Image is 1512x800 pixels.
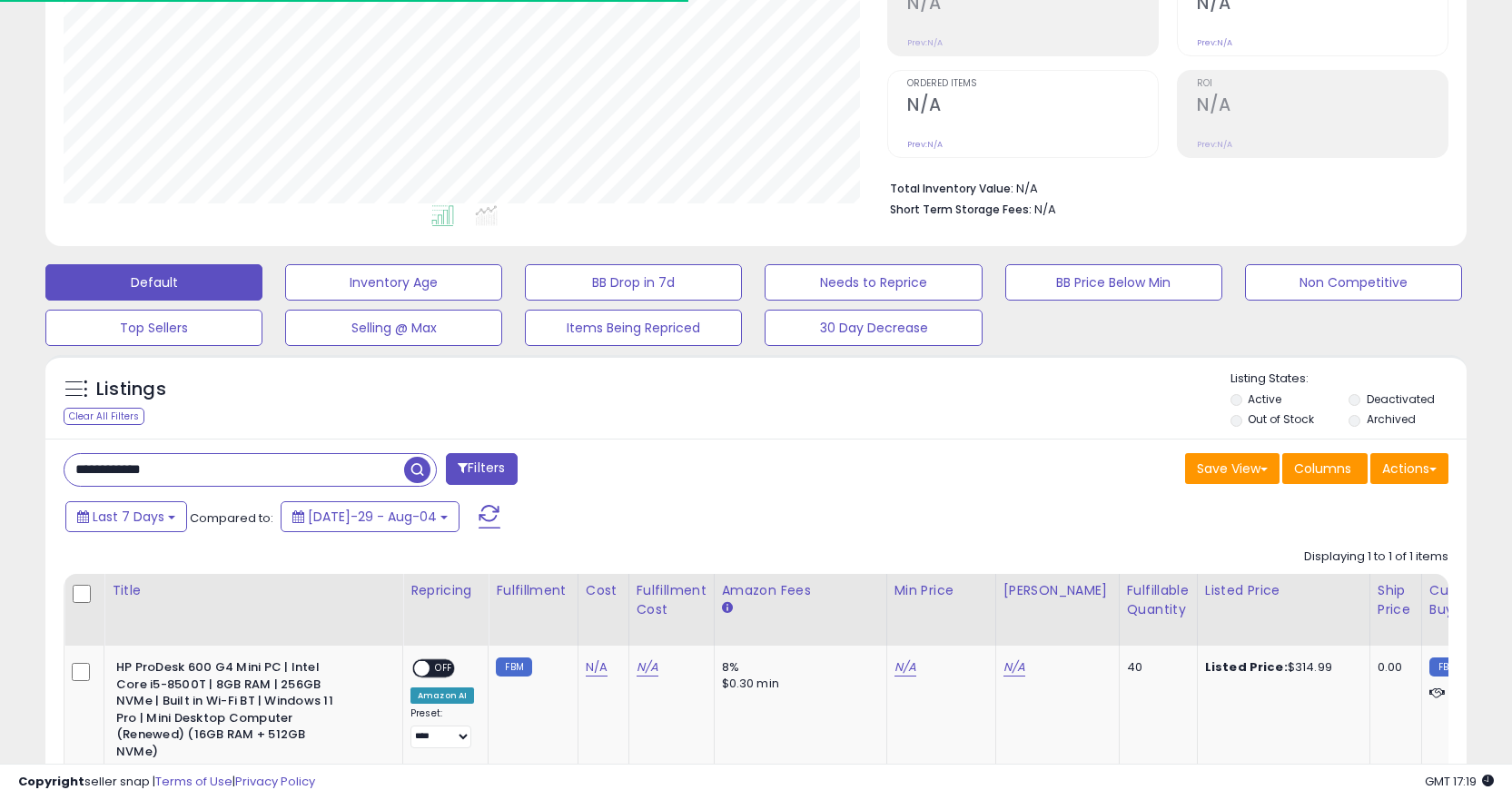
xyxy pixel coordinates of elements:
h2: N/A [1197,94,1448,119]
div: 0.00 [1378,659,1408,676]
a: N/A [894,658,916,677]
div: seller snap | | [18,774,315,791]
li: N/A [890,176,1435,198]
div: Displaying 1 to 1 of 1 items [1304,548,1448,566]
div: Amazon Fees [722,581,879,600]
a: N/A [1003,658,1025,677]
div: Title [112,581,395,600]
div: Listed Price [1205,581,1362,600]
b: Listed Price: [1205,658,1288,676]
button: [DATE]-29 - Aug-04 [281,501,460,532]
small: Prev: N/A [907,139,943,150]
p: Listing States: [1230,370,1467,388]
h5: Listings [96,377,166,402]
small: Prev: N/A [1197,37,1232,48]
strong: Copyright [18,773,84,790]
div: [PERSON_NAME] [1003,581,1112,600]
span: Last 7 Days [93,508,164,526]
div: $0.30 min [722,676,873,692]
small: Prev: N/A [907,37,943,48]
label: Out of Stock [1248,411,1314,427]
div: 40 [1127,659,1183,676]
span: [DATE]-29 - Aug-04 [308,508,437,526]
div: Fulfillable Quantity [1127,581,1190,619]
a: Terms of Use [155,773,232,790]
div: 8% [722,659,873,676]
b: Short Term Storage Fees: [890,202,1032,217]
button: Selling @ Max [285,310,502,346]
div: Preset: [410,707,474,748]
label: Active [1248,391,1281,407]
span: ROI [1197,79,1448,89]
small: Prev: N/A [1197,139,1232,150]
button: Filters [446,453,517,485]
button: Needs to Reprice [765,264,982,301]
button: Last 7 Days [65,501,187,532]
small: Amazon Fees. [722,600,733,617]
b: Total Inventory Value: [890,181,1013,196]
div: Min Price [894,581,988,600]
a: N/A [637,658,658,677]
div: Cost [586,581,621,600]
button: Actions [1370,453,1448,484]
label: Deactivated [1367,391,1435,407]
button: BB Price Below Min [1005,264,1222,301]
span: OFF [430,661,459,677]
button: Non Competitive [1245,264,1462,301]
span: 2025-08-12 17:19 GMT [1425,773,1494,790]
span: N/A [1034,201,1056,218]
div: Ship Price [1378,581,1414,619]
button: Top Sellers [45,310,262,346]
small: FBM [496,657,531,677]
span: Ordered Items [907,79,1158,89]
div: Fulfillment Cost [637,581,707,619]
button: Inventory Age [285,264,502,301]
button: Save View [1185,453,1280,484]
small: FBM [1429,657,1465,677]
a: Privacy Policy [235,773,315,790]
a: N/A [586,658,608,677]
button: Items Being Repriced [525,310,742,346]
button: Columns [1282,453,1368,484]
div: Amazon AI [410,687,474,704]
button: BB Drop in 7d [525,264,742,301]
div: Fulfillment [496,581,569,600]
span: Columns [1294,459,1351,478]
div: Clear All Filters [64,408,144,425]
div: $314.99 [1205,659,1356,676]
h2: N/A [907,94,1158,119]
button: 30 Day Decrease [765,310,982,346]
button: Default [45,264,262,301]
div: Repricing [410,581,480,600]
b: HP ProDesk 600 G4 Mini PC | Intel Core i5-8500T | 8GB RAM | 256GB NVMe | Built in Wi-Fi BT | Wind... [116,659,337,765]
label: Archived [1367,411,1416,427]
span: Compared to: [190,509,273,527]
